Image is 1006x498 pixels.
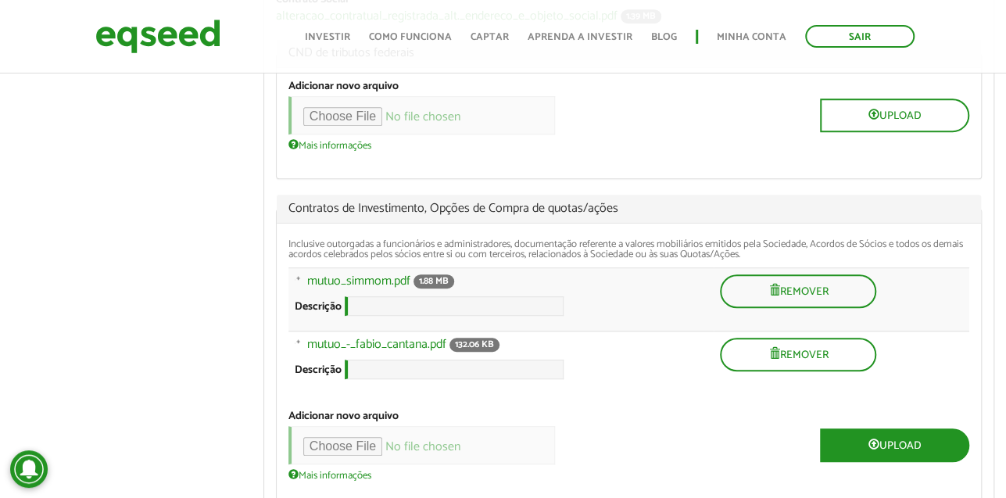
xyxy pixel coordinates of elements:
a: Minha conta [717,32,786,42]
a: Como funciona [369,32,452,42]
a: Mais informações [288,468,371,481]
label: Adicionar novo arquivo [288,411,399,422]
a: Blog [651,32,677,42]
a: Mais informações [288,138,371,151]
a: mutuo_-_fabio_cantana.pdf [307,339,446,351]
span: Contratos de Investimento, Opções de Compra de quotas/ações [288,202,969,215]
button: Remover [720,274,876,308]
a: Arraste para reordenar [282,274,307,296]
button: Upload [820,428,969,462]
button: Remover [720,338,876,371]
span: 132.06 KB [449,338,499,352]
span: 1.88 MB [413,274,454,288]
div: Inclusive outorgadas a funcionários e administradores, documentação referente a valores mobiliári... [288,239,969,260]
label: Descrição [295,302,342,313]
a: Aprenda a investir [528,32,632,42]
label: Descrição [295,365,342,376]
a: Investir [305,32,350,42]
label: Adicionar novo arquivo [288,81,399,92]
a: Arraste para reordenar [282,338,307,359]
a: Sair [805,25,915,48]
img: EqSeed [95,16,220,57]
a: mutuo_simmom.pdf [307,275,410,288]
button: Upload [820,99,969,132]
a: Captar [471,32,509,42]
